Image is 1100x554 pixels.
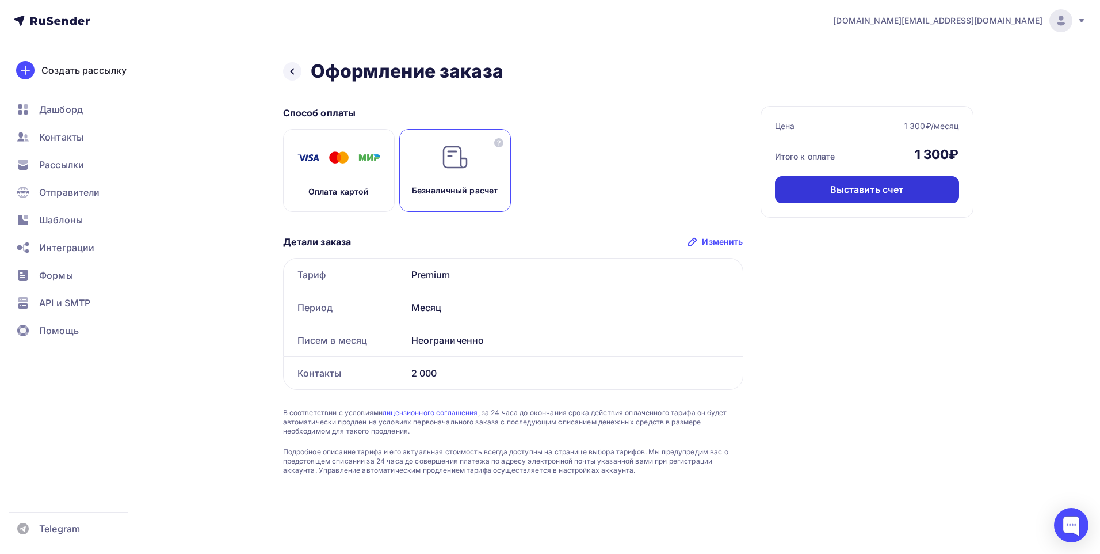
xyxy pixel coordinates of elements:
[39,103,83,116] span: Дашборд
[283,408,743,436] span: В соответствии с условиями , за 24 часа до окончания срока действия оплаченного тарифа он будет а...
[308,186,369,198] p: Оплата картой
[283,447,743,475] span: Подробное описание тарифа и его актуальная стоимость всегда доступны на странице выбора тарифов. ...
[412,185,498,196] p: Безналичный расчет
[833,9,1086,32] a: [DOMAIN_NAME][EMAIL_ADDRESS][DOMAIN_NAME]
[283,106,743,120] p: Способ оплаты
[9,264,146,287] a: Формы
[904,120,959,132] div: 1 300₽/месяц
[39,324,79,337] span: Помощь
[283,235,352,249] p: Детали заказа
[39,185,100,199] span: Отправители
[39,130,83,144] span: Контакты
[775,151,835,162] div: Итого к оплате
[39,158,84,172] span: Рассылки
[9,208,146,232] a: Шаблоны
[311,60,503,83] h2: Оформление заказа
[39,268,73,282] span: Формы
[39,296,90,310] span: API и SMTP
[39,241,94,255] span: Интеграции
[407,259,743,291] div: Premium
[702,236,743,248] div: Изменить
[383,408,478,417] a: лицензионного соглашения
[407,324,743,356] div: Неограниченно
[9,153,146,176] a: Рассылки
[284,259,407,291] div: Тариф
[833,15,1042,26] span: [DOMAIN_NAME][EMAIL_ADDRESS][DOMAIN_NAME]
[41,63,127,77] div: Создать рассылку
[39,213,83,227] span: Шаблоны
[9,126,146,149] a: Контакты
[915,146,959,162] div: 1 300₽
[830,183,904,196] div: Выставить счет
[9,98,146,121] a: Дашборд
[284,357,407,389] div: Контакты
[9,181,146,204] a: Отправители
[39,522,80,536] span: Telegram
[775,120,795,132] div: Цена
[284,324,407,356] div: Писем в месяц
[407,291,743,324] div: Месяц
[407,357,743,389] div: 2 000
[284,291,407,324] div: Период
